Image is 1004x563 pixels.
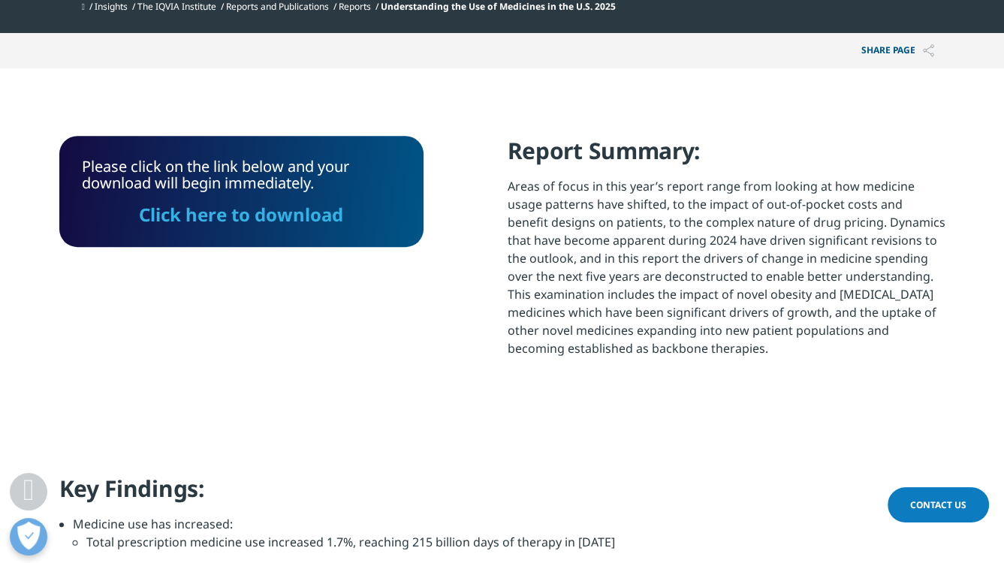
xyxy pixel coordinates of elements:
h4: Report Summary: [508,136,945,177]
p: Areas of focus in this year’s report range from looking at how medicine usage patterns have shift... [508,177,945,369]
img: Share PAGE [923,44,934,57]
li: Total prescription medicine use increased 1.7%, reaching 215 billion days of therapy in [DATE] [86,533,945,562]
h4: Key Findings: [59,474,945,515]
a: Contact Us [888,487,989,522]
p: Share PAGE [850,33,945,68]
span: Contact Us [910,498,966,511]
div: Please click on the link below and your download will begin immediately. [82,158,401,224]
a: Click here to download [139,202,343,227]
button: Open Preferences [10,518,47,555]
button: Share PAGEShare PAGE [850,33,945,68]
